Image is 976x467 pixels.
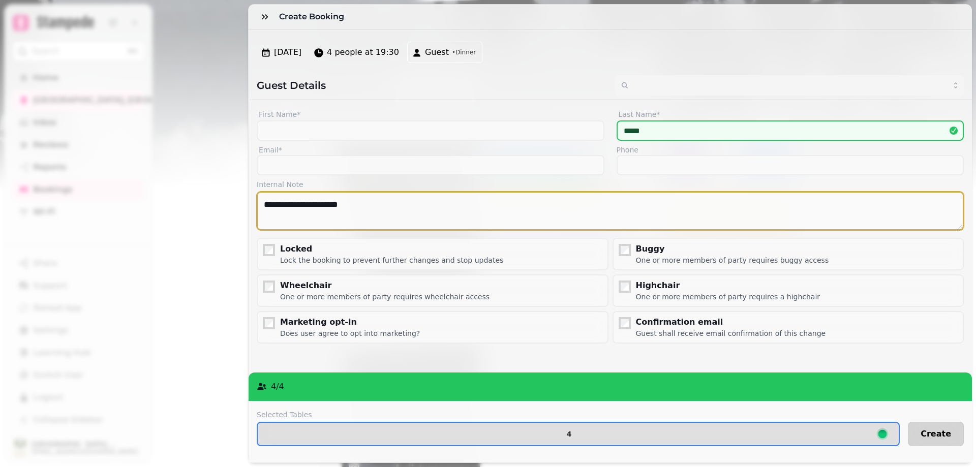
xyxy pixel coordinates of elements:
label: Internal Note [257,179,964,190]
div: Does user agree to opt into marketing? [280,328,420,338]
label: Email* [257,145,604,155]
p: 4 [567,430,572,438]
label: Last Name* [617,108,964,120]
div: Guest shall receive email confirmation of this change [636,328,826,338]
div: One or more members of party requires buggy access [636,255,829,265]
button: 4 [257,422,900,446]
span: • Dinner [452,48,476,56]
label: First Name* [257,108,604,120]
div: Wheelchair [280,279,490,292]
div: Confirmation email [636,316,826,328]
div: Locked [280,243,503,255]
label: Phone [617,145,964,155]
h3: Create Booking [279,11,348,23]
p: 4 / 4 [271,381,284,393]
div: Highchair [636,279,820,292]
h2: Guest Details [257,78,606,92]
span: Create [921,430,951,438]
div: One or more members of party requires wheelchair access [280,292,490,302]
div: Marketing opt-in [280,316,420,328]
div: Lock the booking to prevent further changes and stop updates [280,255,503,265]
div: One or more members of party requires a highchair [636,292,820,302]
div: Buggy [636,243,829,255]
span: [DATE] [274,46,301,58]
span: 4 people at 19:30 [327,46,399,58]
label: Selected Tables [257,410,900,420]
span: Guest [425,46,449,58]
button: Create [908,422,964,446]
